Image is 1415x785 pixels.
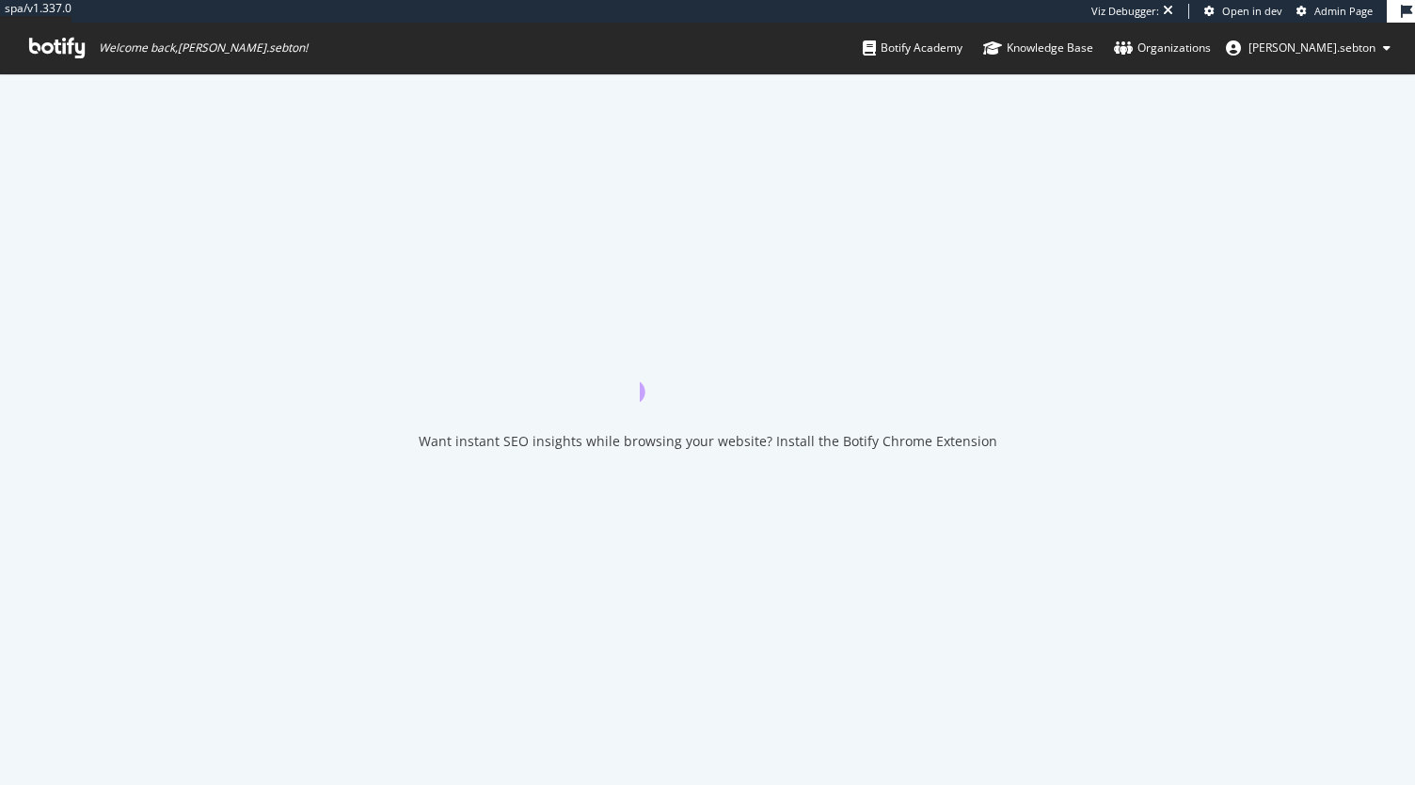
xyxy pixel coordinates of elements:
[863,23,962,73] a: Botify Academy
[1222,4,1282,18] span: Open in dev
[1114,23,1211,73] a: Organizations
[1248,40,1375,56] span: anne.sebton
[1296,4,1373,19] a: Admin Page
[99,40,308,56] span: Welcome back, [PERSON_NAME].sebton !
[1091,4,1159,19] div: Viz Debugger:
[1314,4,1373,18] span: Admin Page
[1114,39,1211,57] div: Organizations
[983,39,1093,57] div: Knowledge Base
[1211,33,1406,63] button: [PERSON_NAME].sebton
[863,39,962,57] div: Botify Academy
[983,23,1093,73] a: Knowledge Base
[1204,4,1282,19] a: Open in dev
